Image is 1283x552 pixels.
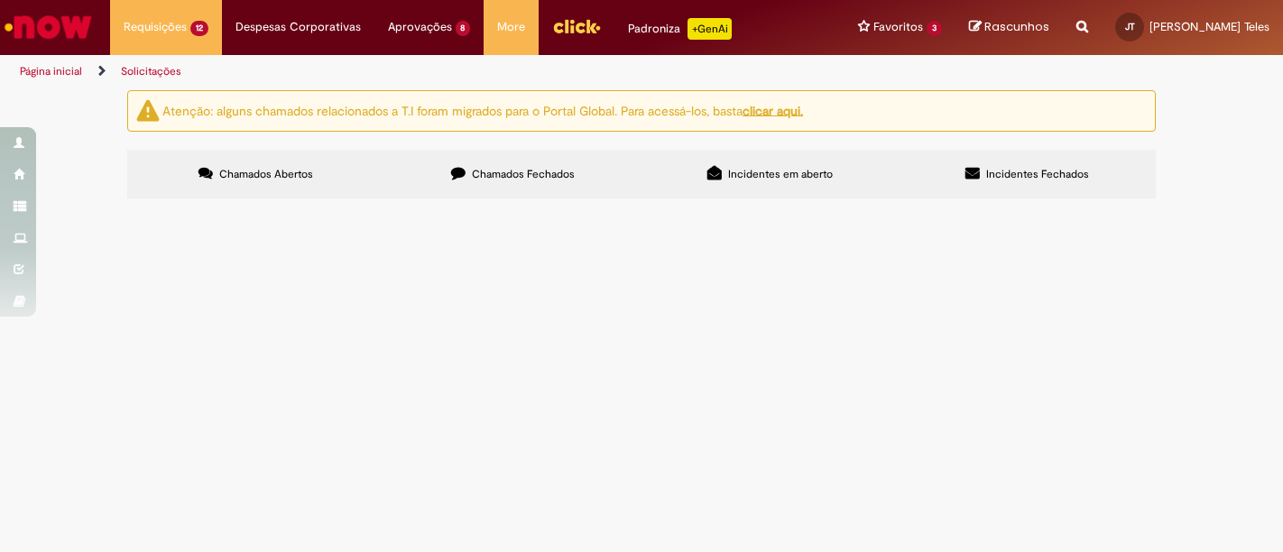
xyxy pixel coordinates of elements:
[497,18,525,36] span: More
[472,167,575,181] span: Chamados Fechados
[388,18,452,36] span: Aprovações
[456,21,471,36] span: 8
[124,18,187,36] span: Requisições
[969,19,1049,36] a: Rascunhos
[2,9,95,45] img: ServiceNow
[1149,19,1269,34] span: [PERSON_NAME] Teles
[743,102,803,118] a: clicar aqui.
[552,13,601,40] img: click_logo_yellow_360x200.png
[927,21,942,36] span: 3
[20,64,82,78] a: Página inicial
[14,55,842,88] ul: Trilhas de página
[986,167,1089,181] span: Incidentes Fechados
[873,18,923,36] span: Favoritos
[628,18,732,40] div: Padroniza
[235,18,361,36] span: Despesas Corporativas
[728,167,833,181] span: Incidentes em aberto
[190,21,208,36] span: 12
[984,18,1049,35] span: Rascunhos
[688,18,732,40] p: +GenAi
[121,64,181,78] a: Solicitações
[219,167,313,181] span: Chamados Abertos
[1125,21,1135,32] span: JT
[162,102,803,118] ng-bind-html: Atenção: alguns chamados relacionados a T.I foram migrados para o Portal Global. Para acessá-los,...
